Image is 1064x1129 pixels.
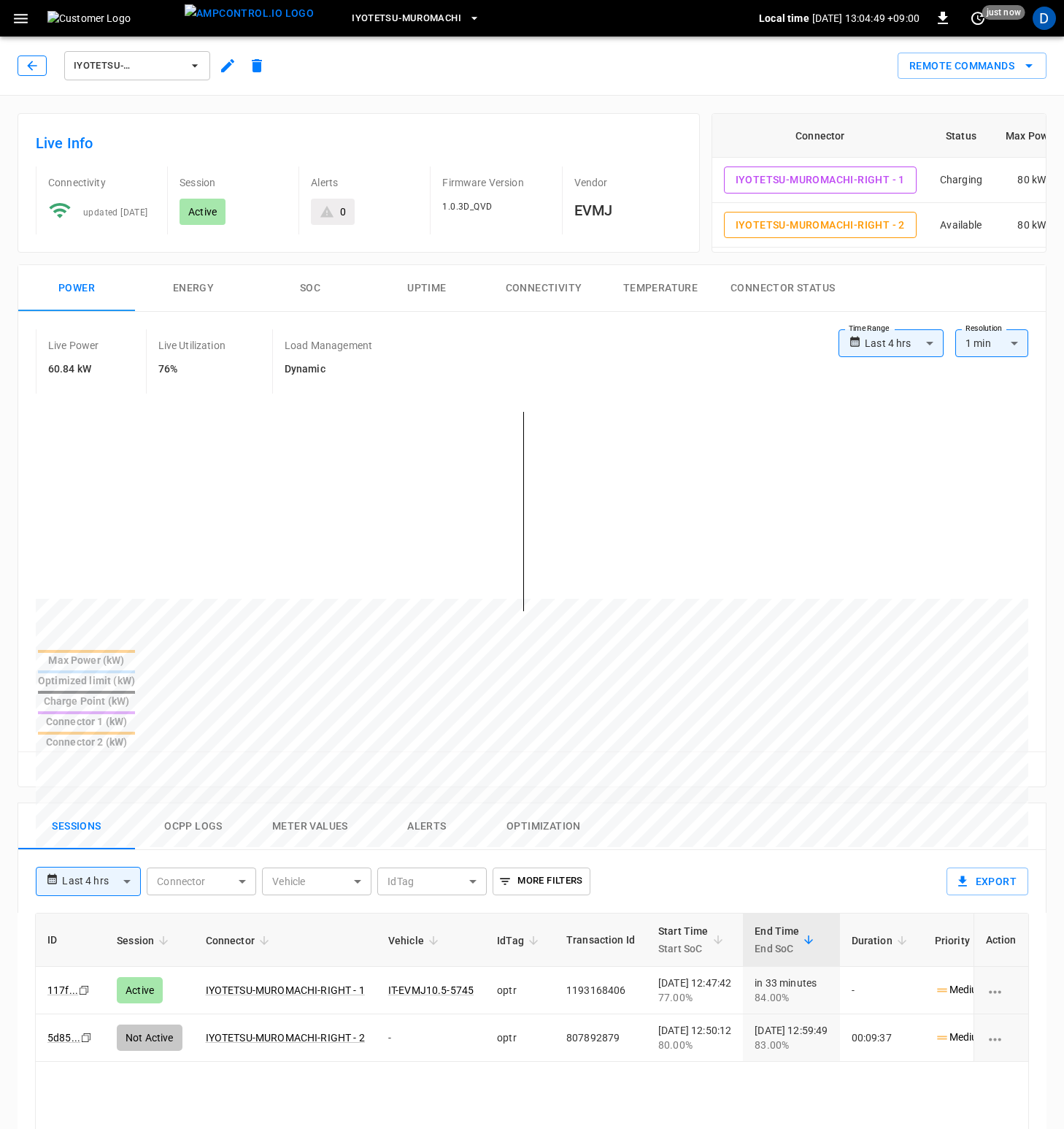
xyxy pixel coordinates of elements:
[965,323,1002,334] label: Resolution
[755,922,799,957] div: End Time
[497,932,543,949] span: IdTag
[442,202,492,212] span: 1.0.3D_QVD
[135,265,252,312] button: Energy
[188,204,217,219] p: Active
[485,265,602,312] button: Connectivity
[966,7,990,30] button: set refresh interval
[285,338,372,353] p: Load Management
[724,212,917,239] button: IYOTETSU-MUROMACHI-RIGHT - 2
[759,11,809,26] p: Local time
[928,158,994,203] td: Charging
[158,338,225,353] p: Live Utilization
[158,361,225,378] h6: 76%
[935,932,989,949] span: Priority
[849,323,890,334] label: Time Range
[898,53,1046,80] div: remote commands options
[602,265,719,312] button: Temperature
[755,940,799,957] p: End SoC
[974,914,1028,967] th: Action
[865,329,944,357] div: Last 4 hrs
[658,940,709,957] p: Start SoC
[442,175,550,190] p: Firmware Version
[574,175,682,190] p: Vendor
[755,922,818,957] span: End TimeEnd SoC
[574,199,682,222] h6: EVMJ
[1033,7,1056,30] div: profile-icon
[206,932,274,949] span: Connector
[352,10,461,27] span: Iyotetsu-Muromachi
[724,167,917,194] button: IYOTETSU-MUROMACHI-RIGHT - 1
[388,932,443,949] span: Vehicle
[62,868,141,895] div: Last 4 hrs
[18,265,135,312] button: Power
[135,803,252,850] button: Ocpp logs
[982,5,1025,20] span: just now
[180,175,287,190] p: Session
[493,868,590,895] button: More Filters
[252,265,369,312] button: SOC
[485,803,602,850] button: Optimization
[48,361,99,378] h6: 60.84 kW
[36,914,105,967] th: ID
[64,51,210,80] button: IYOTETSU-MUROMACHI-RIGHT
[986,1030,1017,1045] div: charging session options
[369,803,485,850] button: Alerts
[311,175,418,190] p: Alerts
[812,11,920,26] p: [DATE] 13:04:49 +09:00
[83,207,148,218] span: updated [DATE]
[340,204,346,219] div: 0
[74,58,182,74] span: IYOTETSU-MUROMACHI-RIGHT
[719,265,847,312] button: Connector Status
[712,114,928,158] th: Connector
[555,914,647,967] th: Transaction Id
[928,203,994,248] td: Available
[955,329,1028,357] div: 1 min
[986,983,1017,998] div: charging session options
[285,361,372,378] h6: Dynamic
[185,4,314,23] img: ampcontrol.io logo
[346,4,486,33] button: Iyotetsu-Muromachi
[18,803,135,850] button: Sessions
[48,338,99,353] p: Live Power
[898,53,1046,80] button: Remote Commands
[117,932,173,949] span: Session
[47,11,179,26] img: Customer Logo
[658,922,709,957] div: Start Time
[369,265,485,312] button: Uptime
[252,803,369,850] button: Meter Values
[928,114,994,158] th: Status
[852,932,911,949] span: Duration
[48,175,155,190] p: Connectivity
[658,922,728,957] span: Start TimeStart SoC
[36,131,682,155] h6: Live Info
[947,868,1028,895] button: Export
